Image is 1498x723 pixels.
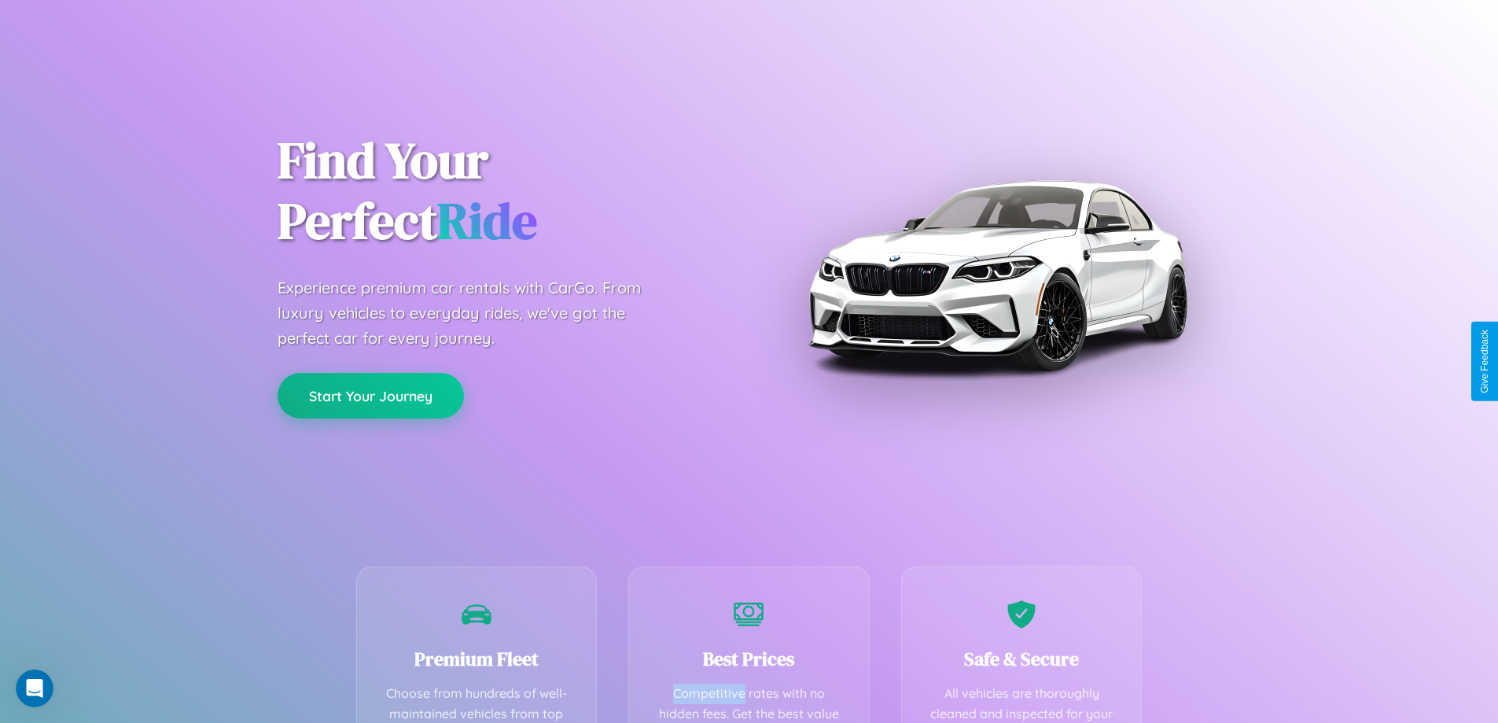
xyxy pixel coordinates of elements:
button: Start Your Journey [278,373,464,419]
iframe: Intercom live chat [16,670,53,707]
span: Ride [437,186,537,255]
div: Give Feedback [1479,330,1490,393]
h1: Find Your Perfect [278,131,726,252]
img: Premium BMW car rental vehicle [801,79,1194,472]
h3: Premium Fleet [381,646,573,672]
h3: Best Prices [653,646,845,672]
h3: Safe & Secure [926,646,1118,672]
p: Experience premium car rentals with CarGo. From luxury vehicles to everyday rides, we've got the ... [278,275,671,351]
